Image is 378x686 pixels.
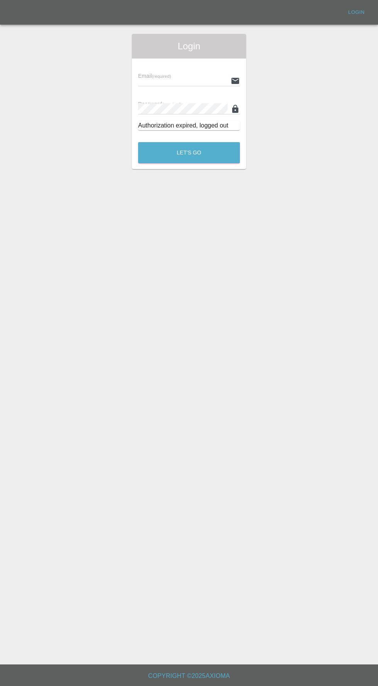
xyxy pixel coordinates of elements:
span: Email [138,73,171,79]
div: Authorization expired, logged out [138,121,240,130]
span: Password [138,101,181,107]
small: (required) [152,74,171,79]
small: (required) [162,102,182,107]
span: Login [138,40,240,52]
h6: Copyright © 2025 Axioma [6,671,372,681]
a: Login [344,7,369,18]
button: Let's Go [138,142,240,163]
